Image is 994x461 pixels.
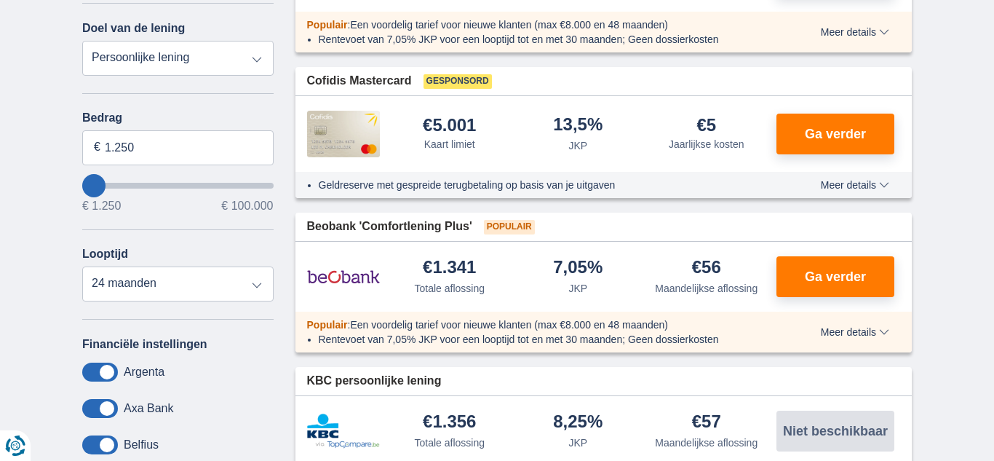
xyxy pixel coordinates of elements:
[423,413,476,433] div: €1.356
[810,326,900,338] button: Meer details
[82,200,121,212] span: € 1.250
[423,117,476,134] div: €5.001
[692,259,721,278] div: €56
[221,200,273,212] span: € 100.000
[319,32,768,47] li: Rentevoet van 7,05% JKP voor een looptijd tot en met 30 maanden; Geen dossierkosten
[124,402,173,415] label: Axa Bank
[655,281,758,296] div: Maandelijkse aflossing
[776,411,894,452] button: Niet beschikbaar
[821,327,889,337] span: Meer details
[124,366,164,379] label: Argenta
[94,139,100,156] span: €
[319,178,768,192] li: Geldreserve met gespreide terugbetaling op basis van je uitgaven
[783,425,888,438] span: Niet beschikbaar
[568,281,587,296] div: JKP
[319,332,768,347] li: Rentevoet van 7,05% JKP voor een looptijd tot en met 30 maanden; Geen dossierkosten
[307,19,348,31] span: Populair
[295,318,779,332] div: :
[307,218,472,235] span: Beobank 'Comfortlening Plus'
[553,413,603,433] div: 8,25%
[307,414,380,449] img: product.pl.alt KBC
[82,183,274,189] input: wantToBorrow
[124,438,159,452] label: Belfius
[307,73,412,90] span: Cofidis Mastercard
[424,137,475,151] div: Kaart limiet
[295,17,779,32] div: :
[307,111,380,157] img: product.pl.alt Cofidis CC
[350,19,668,31] span: Een voordelig tarief voor nieuwe klanten (max €8.000 en 48 maanden)
[307,319,348,331] span: Populair
[776,114,894,154] button: Ga verder
[776,256,894,297] button: Ga verder
[424,74,492,89] span: Gesponsord
[805,270,866,283] span: Ga verder
[82,111,274,125] label: Bedrag
[568,436,587,450] div: JKP
[821,27,889,37] span: Meer details
[82,338,207,351] label: Financiële instellingen
[414,281,485,296] div: Totale aflossing
[805,127,866,141] span: Ga verder
[82,248,128,261] label: Looptijd
[810,179,900,191] button: Meer details
[568,138,587,153] div: JKP
[553,259,603,278] div: 7,05%
[692,413,721,433] div: €57
[307,259,380,295] img: product.pl.alt Beobank
[414,436,485,450] div: Totale aflossing
[810,26,900,38] button: Meer details
[821,180,889,190] span: Meer details
[669,137,744,151] div: Jaarlijkse kosten
[484,220,535,235] span: Populair
[307,373,442,390] span: KBC persoonlijke lening
[82,22,185,35] label: Doel van de lening
[423,259,476,278] div: €1.341
[696,117,716,134] div: €5
[350,319,668,331] span: Een voordelig tarief voor nieuwe klanten (max €8.000 en 48 maanden)
[553,116,603,135] div: 13,5%
[655,436,758,450] div: Maandelijkse aflossing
